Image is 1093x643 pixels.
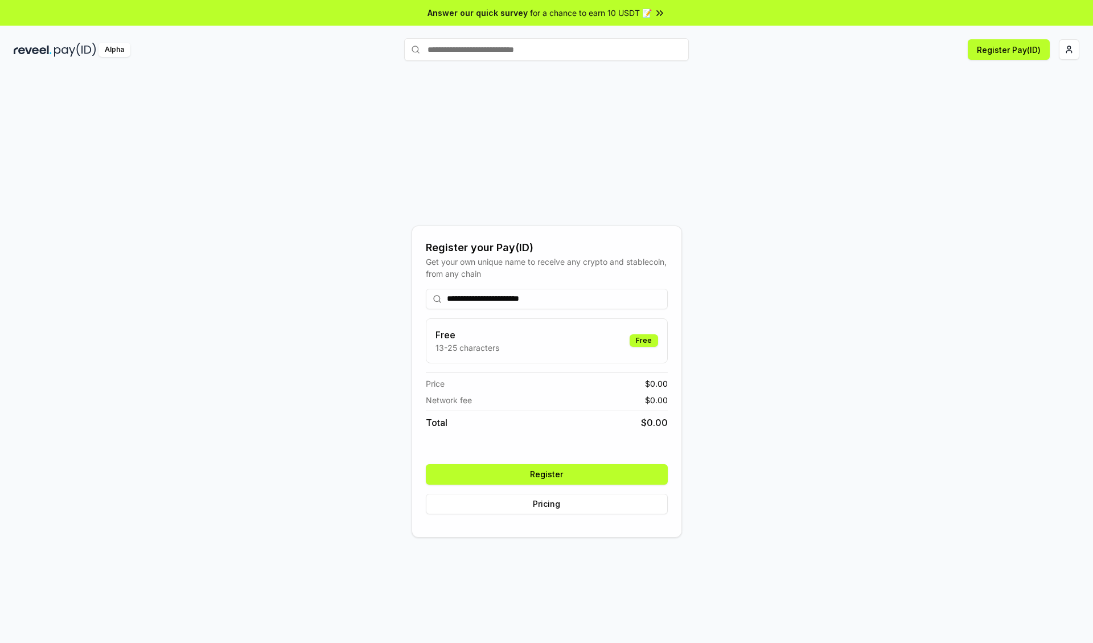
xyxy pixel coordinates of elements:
[54,43,96,57] img: pay_id
[530,7,652,19] span: for a chance to earn 10 USDT 📝
[426,256,668,280] div: Get your own unique name to receive any crypto and stablecoin, from any chain
[435,342,499,354] p: 13-25 characters
[14,43,52,57] img: reveel_dark
[426,394,472,406] span: Network fee
[426,240,668,256] div: Register your Pay(ID)
[641,416,668,429] span: $ 0.00
[645,378,668,390] span: $ 0.00
[968,39,1050,60] button: Register Pay(ID)
[630,334,658,347] div: Free
[426,378,445,390] span: Price
[435,328,499,342] h3: Free
[426,494,668,514] button: Pricing
[426,464,668,485] button: Register
[98,43,130,57] div: Alpha
[426,416,447,429] span: Total
[428,7,528,19] span: Answer our quick survey
[645,394,668,406] span: $ 0.00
